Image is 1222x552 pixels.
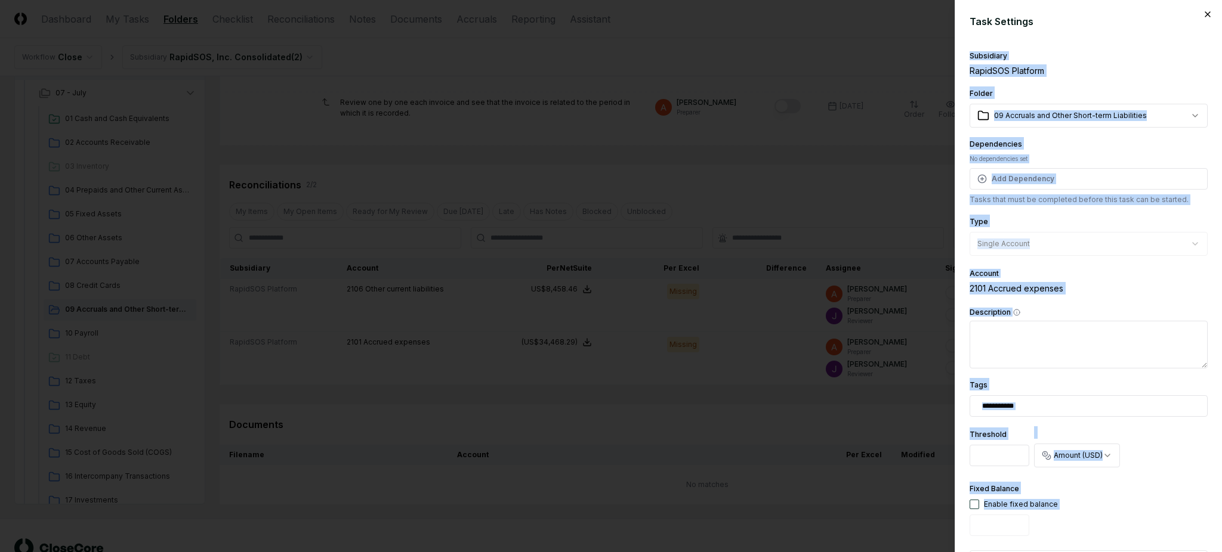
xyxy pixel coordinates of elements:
p: Tasks that must be completed before this task can be started. [970,194,1208,205]
div: Subsidiary [970,52,1208,60]
div: 2101 Accrued expenses [970,282,1208,294]
label: Description [970,309,1208,316]
div: No dependencies set [970,154,1208,163]
label: Dependencies [970,139,1022,148]
label: Tags [970,380,988,389]
button: Description [1013,309,1020,316]
label: Threshold [970,430,1007,439]
label: Fixed Balance [970,484,1019,493]
div: Enable fixed balance [984,499,1058,510]
label: Folder [970,89,993,98]
label: Type [970,217,988,226]
h2: Task Settings [970,14,1208,29]
div: Account [970,270,1208,277]
button: Add Dependency [970,168,1208,190]
div: RapidSOS Platform [970,64,1208,77]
